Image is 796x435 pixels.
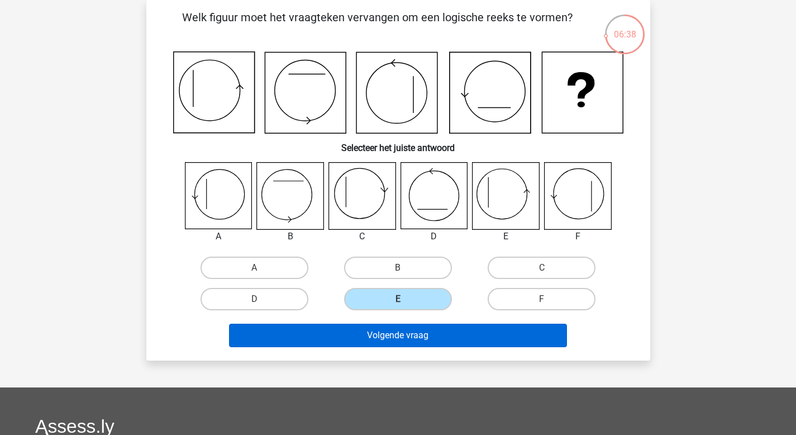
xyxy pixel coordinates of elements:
button: Volgende vraag [229,324,567,347]
label: C [488,257,595,279]
label: F [488,288,595,310]
h6: Selecteer het juiste antwoord [164,134,632,153]
p: Welk figuur moet het vraagteken vervangen om een logische reeks te vormen? [164,9,590,42]
label: A [201,257,308,279]
div: B [248,230,332,243]
div: D [392,230,476,243]
div: C [320,230,404,243]
label: D [201,288,308,310]
div: E [464,230,548,243]
div: 06:38 [604,13,646,41]
div: F [536,230,620,243]
label: B [344,257,452,279]
label: E [344,288,452,310]
div: A [177,230,261,243]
